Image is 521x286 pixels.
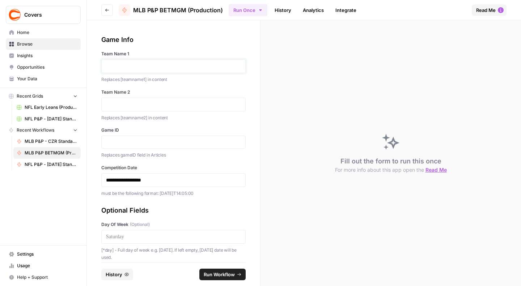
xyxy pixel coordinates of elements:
label: Competition Date [101,165,246,171]
label: Game ID [101,127,246,133]
span: Help + Support [17,274,77,281]
span: Settings [17,251,77,257]
span: Covers [24,11,68,18]
a: Browse [6,38,81,50]
a: NFL P&P - [DATE] Standard (Production) Grid [13,113,81,125]
button: Workspace: Covers [6,6,81,24]
div: Game Info [101,35,246,45]
button: For more info about this app open the Read Me [335,166,447,174]
p: must be the following format: [DATE]T14:05:00 [101,190,246,197]
a: Integrate [331,4,361,16]
button: Read Me [472,4,507,16]
a: NFL P&P - [DATE] Standard (Production) [13,159,81,170]
span: NFL Early Leans (Production) Grid [25,104,77,111]
p: [*day] - Full day of week e.g. [DATE]. If left empty, [DATE] date will be used. [101,247,246,261]
span: Your Data [17,76,77,82]
div: Optional Fields [101,205,246,215]
a: Opportunities [6,61,81,73]
button: Recent Grids [6,91,81,102]
span: NFL P&P - [DATE] Standard (Production) [25,161,77,168]
span: History [106,271,122,278]
a: Home [6,27,81,38]
span: Read Me [425,167,447,173]
span: Opportunities [17,64,77,71]
span: Insights [17,52,77,59]
a: Settings [6,248,81,260]
a: MLB P&P BETMGM (Production) [13,147,81,159]
span: Recent Workflows [17,127,54,133]
button: Run Workflow [199,269,246,280]
button: Run Once [229,4,267,16]
span: NFL P&P - [DATE] Standard (Production) Grid [25,116,77,122]
span: Recent Grids [17,93,43,99]
a: Usage [6,260,81,272]
span: (Optional) [130,221,150,228]
label: Day Of Week [101,221,246,228]
a: Your Data [6,73,81,85]
span: Usage [17,262,77,269]
p: Replaces [teamname1] in content [101,76,246,83]
button: Help + Support [6,272,81,283]
button: History [101,269,133,280]
a: History [270,4,296,16]
button: Recent Workflows [6,125,81,136]
a: NFL Early Leans (Production) Grid [13,102,81,113]
p: Replaces gameID field in Articles [101,151,246,159]
span: Run Workflow [204,271,235,278]
label: Team Name 2 [101,89,246,95]
a: MLB P&P - CZR Standard (Production) [13,136,81,147]
span: MLB P&P BETMGM (Production) [133,6,223,14]
span: MLB P&P BETMGM (Production) [25,150,77,156]
div: Fill out the form to run this once [335,156,447,174]
span: MLB P&P - CZR Standard (Production) [25,138,77,145]
a: MLB P&P BETMGM (Production) [119,4,223,16]
label: Team Name 1 [101,51,246,57]
span: Home [17,29,77,36]
a: Insights [6,50,81,61]
p: Replaces [teamname2] in content [101,114,246,121]
span: Read Me [476,7,496,14]
img: Covers Logo [8,8,21,21]
span: Browse [17,41,77,47]
a: Analytics [298,4,328,16]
